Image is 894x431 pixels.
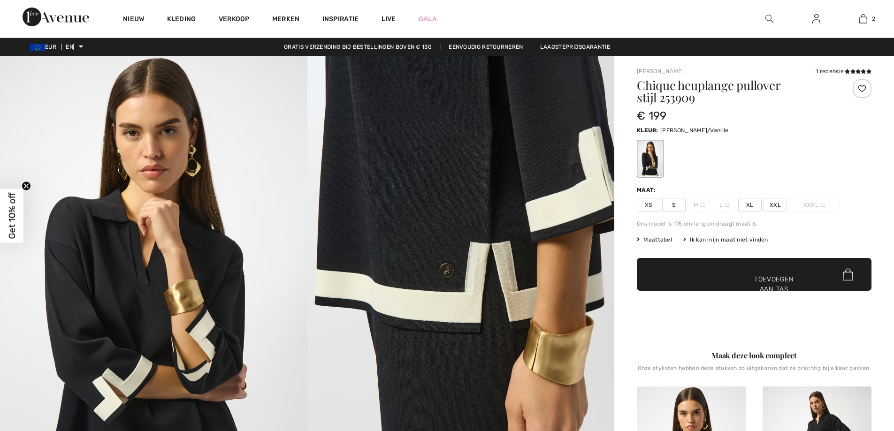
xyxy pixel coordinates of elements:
font: Nieuw [123,15,145,23]
a: Live [382,14,396,24]
img: Bag.svg [843,268,853,280]
font: Chique heuplange pullover stijl 253909 [637,77,781,106]
font: Verkoop [219,15,250,23]
font: Merken [272,15,300,23]
font: Maak deze look compleet [711,350,797,360]
font: € 199 [637,109,667,122]
img: ring-m.svg [725,203,730,207]
font: Maat: [637,187,656,193]
font: [PERSON_NAME]/Vanille [660,127,728,134]
font: Kleding [167,15,196,23]
a: Kleding [167,15,196,25]
img: Mijn gegevens [812,13,820,24]
font: Kleur: [637,127,658,134]
font: Toevoegen aan tas [754,274,794,294]
a: Nieuw [123,15,145,25]
font: EN [66,44,73,50]
font: Eenvoudig retourneren [449,44,523,50]
font: Inspiratie [322,15,359,23]
img: ring-m.svg [700,203,705,207]
font: 1 recensie [816,68,844,75]
a: Eenvoudig retourneren [441,44,531,50]
font: Gala [419,15,437,23]
a: Verkoop [219,15,250,25]
div: Zwart/Vanille [638,141,663,176]
a: Gala [419,14,437,24]
button: Close teaser [22,181,31,190]
font: XXL [770,202,781,208]
img: 1ère Avenue [23,8,89,26]
a: Aanmelden [805,13,828,25]
a: [PERSON_NAME] [637,68,684,75]
a: Laagsteprijsgarantie [533,44,618,50]
font: EUR [45,44,56,50]
font: Live [382,15,396,23]
font: M [694,202,698,208]
font: 2 [872,15,875,22]
a: Gratis verzending bij bestellingen boven € 130 [276,44,439,50]
span: Get 10% off [7,192,17,239]
img: ring-m.svg [820,203,825,207]
font: XXXL [803,202,818,208]
font: Ik kan mijn maat niet vinden [690,236,768,243]
font: Onze stylisten hebben deze stukken zo uitgekozen dat ze prachtig bij elkaar passen. [638,365,871,371]
font: L [719,202,723,208]
font: Ons model is 175 cm lang en draagt ​​maat 6. [637,220,757,227]
img: Mijn tas [859,13,867,24]
a: Merken [272,15,300,25]
font: XL [746,202,754,208]
font: Gratis verzending bij bestellingen boven € 130 [284,44,432,50]
font: S [672,202,675,208]
img: zoek op de website [765,13,773,24]
font: XS [645,202,652,208]
font: Maattabel [643,236,672,243]
font: Laagsteprijsgarantie [540,44,610,50]
a: 2 [840,13,886,24]
img: Euro [30,44,45,51]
